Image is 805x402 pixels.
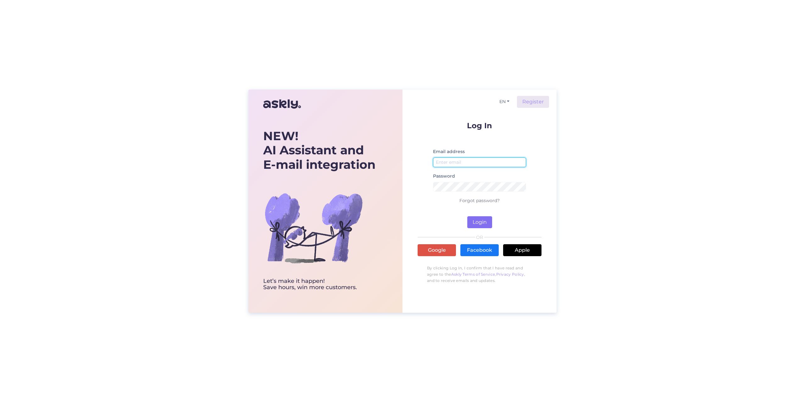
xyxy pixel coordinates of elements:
[467,216,492,228] button: Login
[459,198,500,203] a: Forgot password?
[433,148,465,155] label: Email address
[263,178,364,278] img: bg-askly
[460,244,499,256] a: Facebook
[433,173,455,179] label: Password
[451,272,495,277] a: Askly Terms of Service
[418,244,456,256] a: Google
[517,96,549,108] a: Register
[418,122,541,129] p: Log In
[418,262,541,287] p: By clicking Log In, I confirm that I have read and agree to the , , and to receive emails and upd...
[263,129,375,172] div: AI Assistant and E-mail integration
[475,235,484,240] span: OR
[503,244,541,256] a: Apple
[263,96,301,112] img: Askly
[497,97,512,106] button: EN
[263,129,298,143] b: NEW!
[496,272,524,277] a: Privacy Policy
[263,278,375,291] div: Let’s make it happen! Save hours, win more customers.
[433,157,526,167] input: Enter email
